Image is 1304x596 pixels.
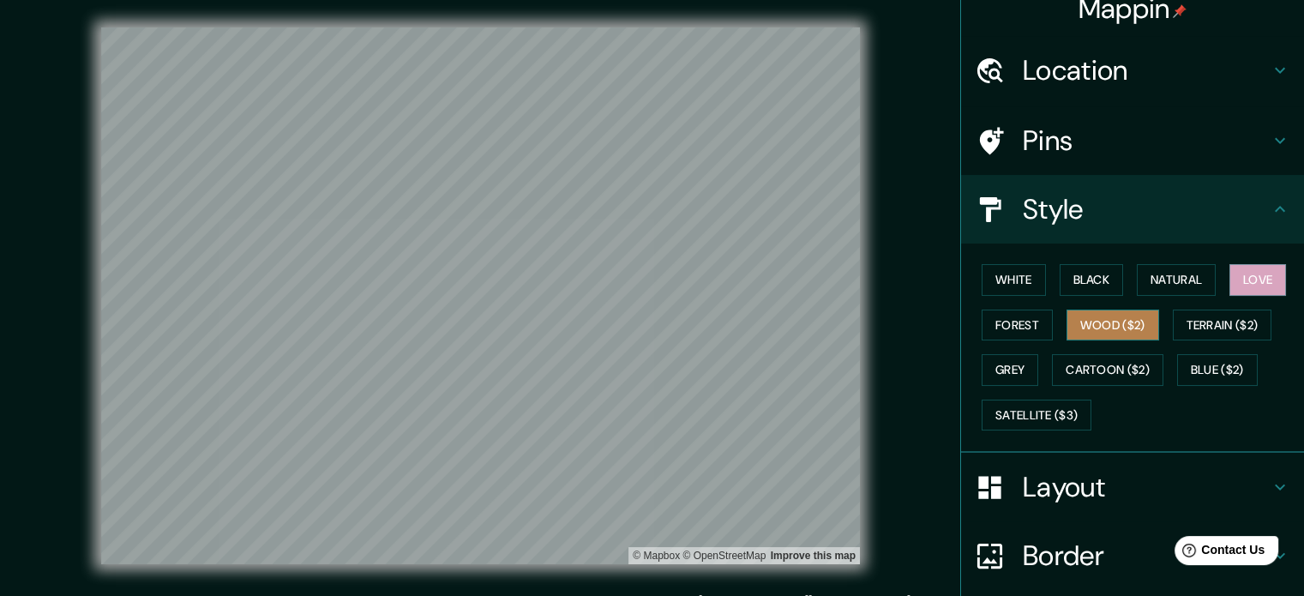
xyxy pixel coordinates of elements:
[1137,264,1216,296] button: Natural
[1052,354,1163,386] button: Cartoon ($2)
[1023,123,1270,158] h4: Pins
[1023,53,1270,87] h4: Location
[1173,310,1272,341] button: Terrain ($2)
[1023,470,1270,504] h4: Layout
[961,521,1304,590] div: Border
[1023,539,1270,573] h4: Border
[1177,354,1258,386] button: Blue ($2)
[982,310,1053,341] button: Forest
[961,106,1304,175] div: Pins
[1067,310,1159,341] button: Wood ($2)
[682,550,766,562] a: OpenStreetMap
[101,27,860,564] canvas: Map
[771,550,856,562] a: Map feedback
[982,400,1091,431] button: Satellite ($3)
[961,453,1304,521] div: Layout
[982,354,1038,386] button: Grey
[633,550,680,562] a: Mapbox
[1151,529,1285,577] iframe: Help widget launcher
[1023,192,1270,226] h4: Style
[1229,264,1286,296] button: Love
[1173,4,1187,18] img: pin-icon.png
[1060,264,1124,296] button: Black
[961,36,1304,105] div: Location
[961,175,1304,244] div: Style
[982,264,1046,296] button: White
